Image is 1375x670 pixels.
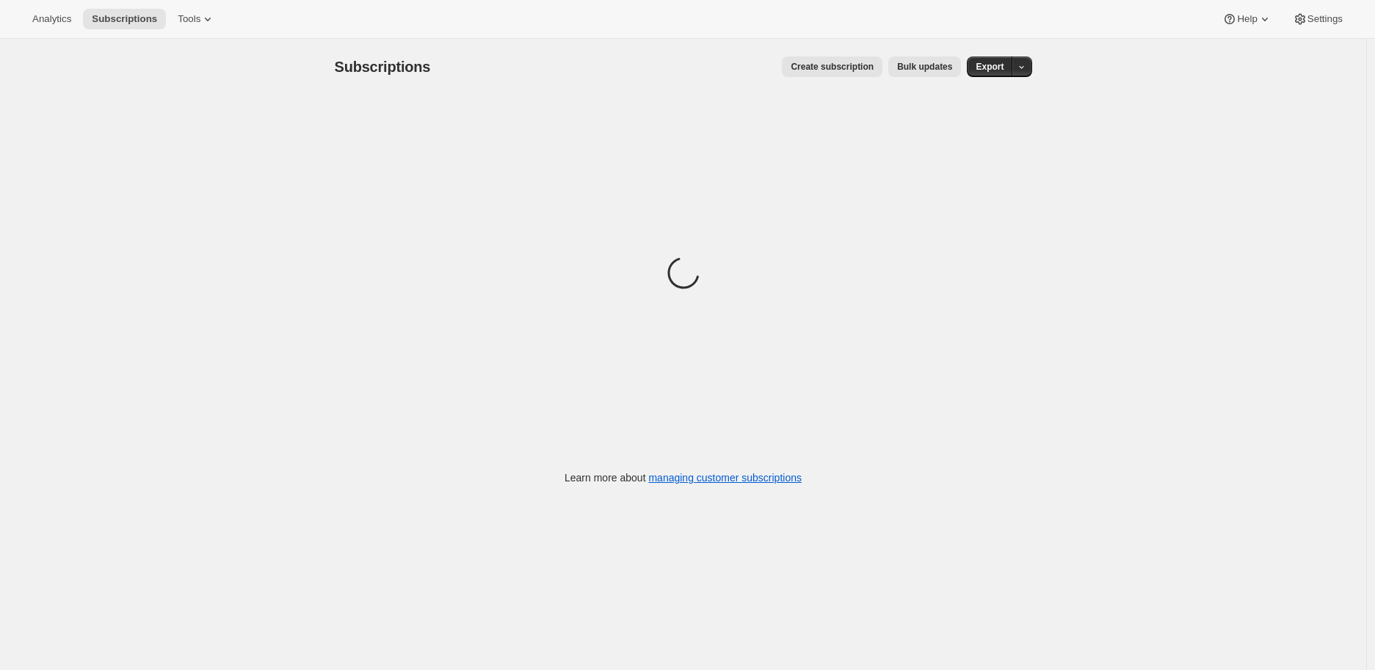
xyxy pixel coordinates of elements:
button: Help [1213,9,1280,29]
span: Help [1237,13,1257,25]
button: Bulk updates [888,57,961,77]
span: Settings [1307,13,1343,25]
span: Subscriptions [92,13,157,25]
button: Settings [1284,9,1352,29]
span: Subscriptions [335,59,431,75]
span: Export [976,61,1004,73]
button: Tools [169,9,224,29]
a: managing customer subscriptions [648,472,802,484]
span: Create subscription [791,61,874,73]
button: Analytics [23,9,80,29]
span: Tools [178,13,200,25]
button: Export [967,57,1012,77]
p: Learn more about [565,470,802,485]
button: Create subscription [782,57,882,77]
span: Bulk updates [897,61,952,73]
span: Analytics [32,13,71,25]
button: Subscriptions [83,9,166,29]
